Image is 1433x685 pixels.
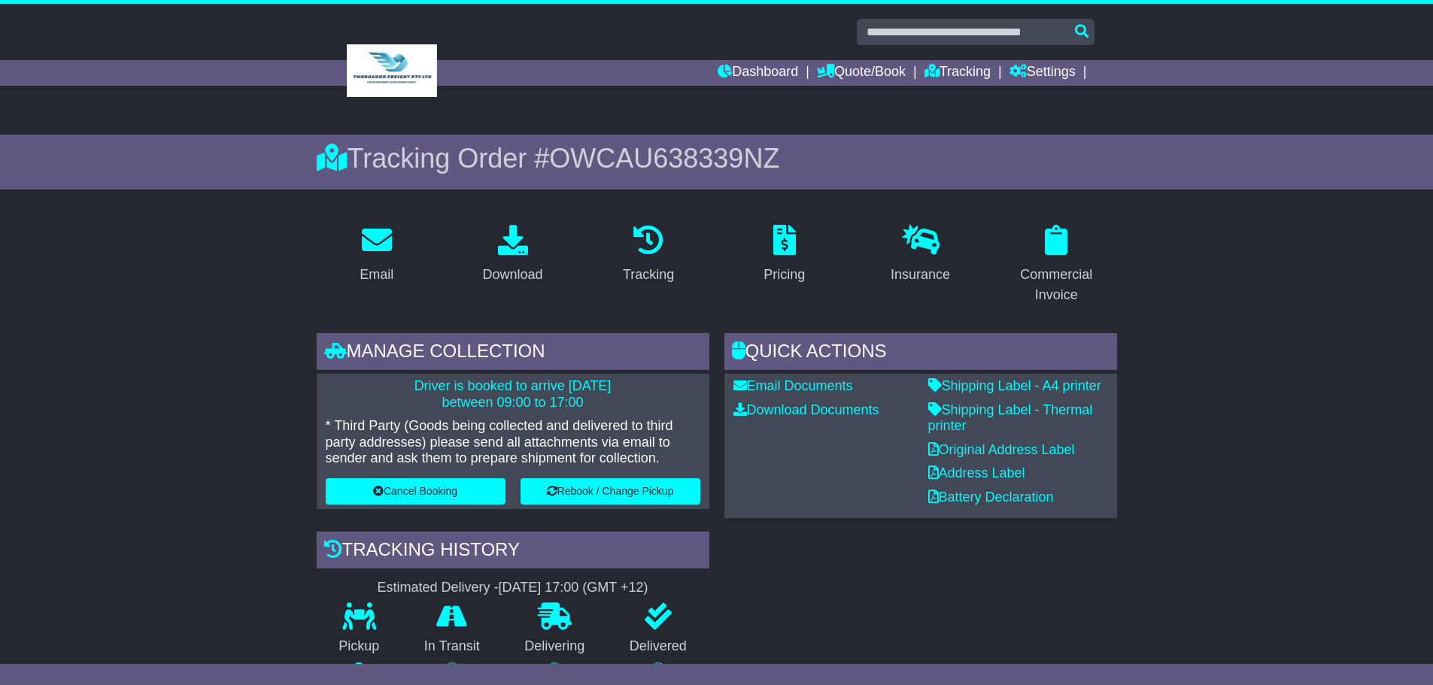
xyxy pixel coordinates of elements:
div: Quick Actions [724,333,1117,374]
button: Cancel Booking [326,478,505,505]
div: [DATE] 17:00 (GMT +12) [499,580,648,596]
a: Settings [1009,60,1076,86]
a: Email Documents [733,378,853,393]
p: In Transit [402,638,502,655]
div: Email [360,265,393,285]
a: Pricing [754,220,815,290]
a: Email [350,220,403,290]
a: Address Label [928,465,1025,480]
a: Tracking [613,220,684,290]
p: Delivering [502,638,608,655]
a: Commercial Invoice [996,220,1117,311]
div: Tracking Order # [317,142,1117,174]
a: Shipping Label - Thermal printer [928,402,1093,434]
a: Original Address Label [928,442,1075,457]
p: Driver is booked to arrive [DATE] between 09:00 to 17:00 [326,378,700,411]
div: Estimated Delivery - [317,580,709,596]
div: Pricing [764,265,805,285]
div: Commercial Invoice [1006,265,1107,305]
a: Quote/Book [817,60,906,86]
a: Tracking [924,60,991,86]
a: Insurance [881,220,960,290]
a: Dashboard [718,60,798,86]
button: Rebook / Change Pickup [521,478,700,505]
div: Manage collection [317,333,709,374]
p: * Third Party (Goods being collected and delivered to third party addresses) please send all atta... [326,418,700,467]
a: Battery Declaration [928,490,1054,505]
div: Tracking [623,265,674,285]
a: Download Documents [733,402,879,417]
span: OWCAU638339NZ [549,143,779,174]
div: Tracking history [317,532,709,572]
div: Download [482,265,542,285]
a: Shipping Label - A4 printer [928,378,1101,393]
a: Download [472,220,552,290]
p: Delivered [607,638,709,655]
div: Insurance [891,265,950,285]
p: Pickup [317,638,402,655]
